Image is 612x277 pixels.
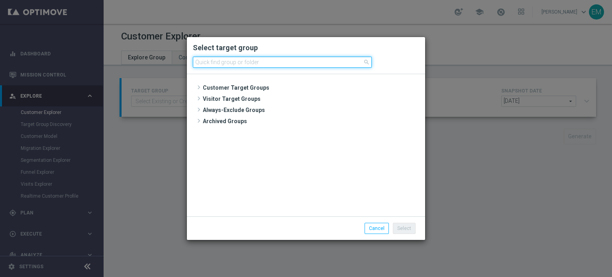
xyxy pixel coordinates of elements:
span: Visitor Target Groups [203,93,425,104]
span: search [363,59,370,65]
h2: Select target group [193,43,419,53]
span: Always-Exclude Groups [203,104,425,116]
button: Select [393,223,416,234]
input: Quick find group or folder [193,57,372,68]
span: Customer Target Groups [203,82,425,93]
button: Cancel [365,223,389,234]
span: Archived Groups [203,116,425,127]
